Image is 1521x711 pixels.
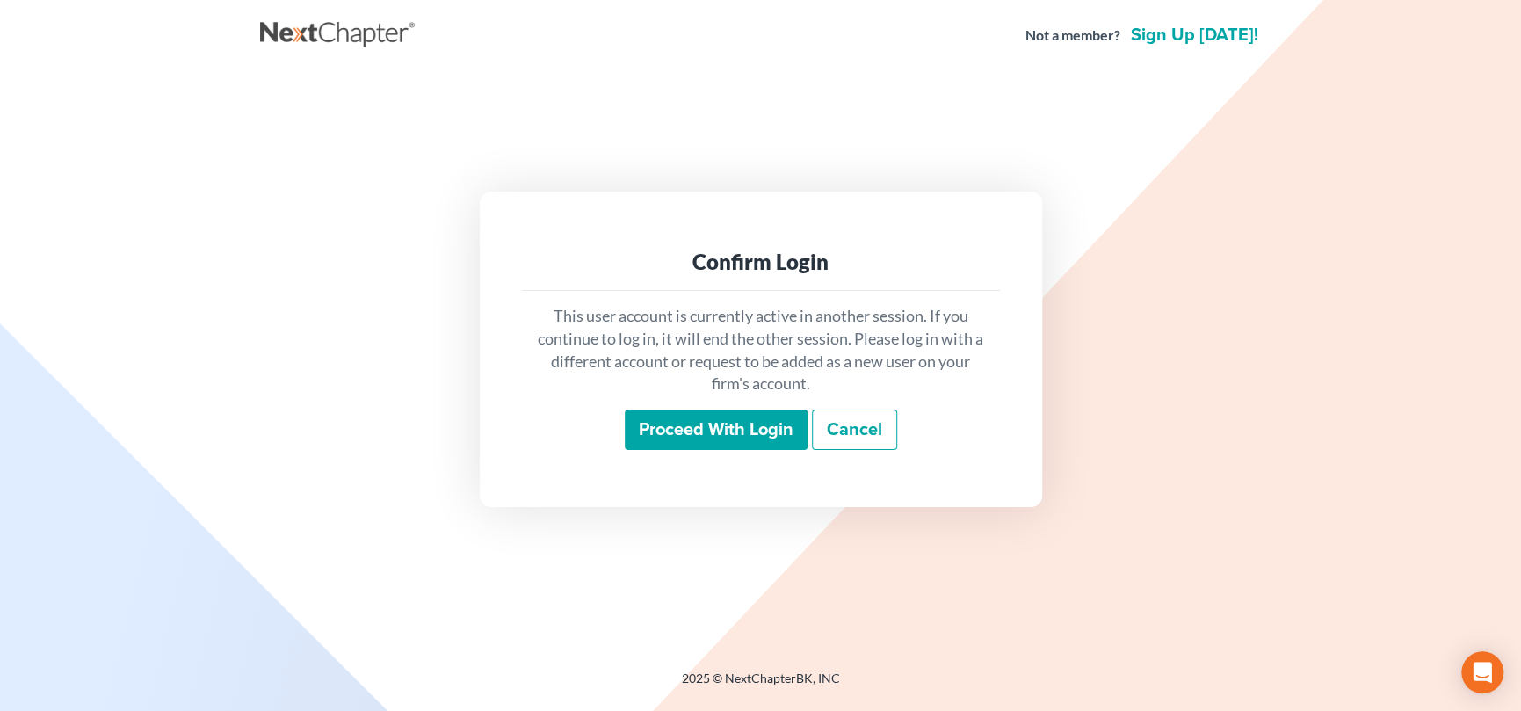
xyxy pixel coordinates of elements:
[1127,26,1262,44] a: Sign up [DATE]!
[1025,25,1120,46] strong: Not a member?
[812,410,897,450] a: Cancel
[536,305,986,395] p: This user account is currently active in another session. If you continue to log in, it will end ...
[625,410,808,450] input: Proceed with login
[536,248,986,276] div: Confirm Login
[260,670,1262,701] div: 2025 © NextChapterBK, INC
[1461,651,1503,693] div: Open Intercom Messenger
